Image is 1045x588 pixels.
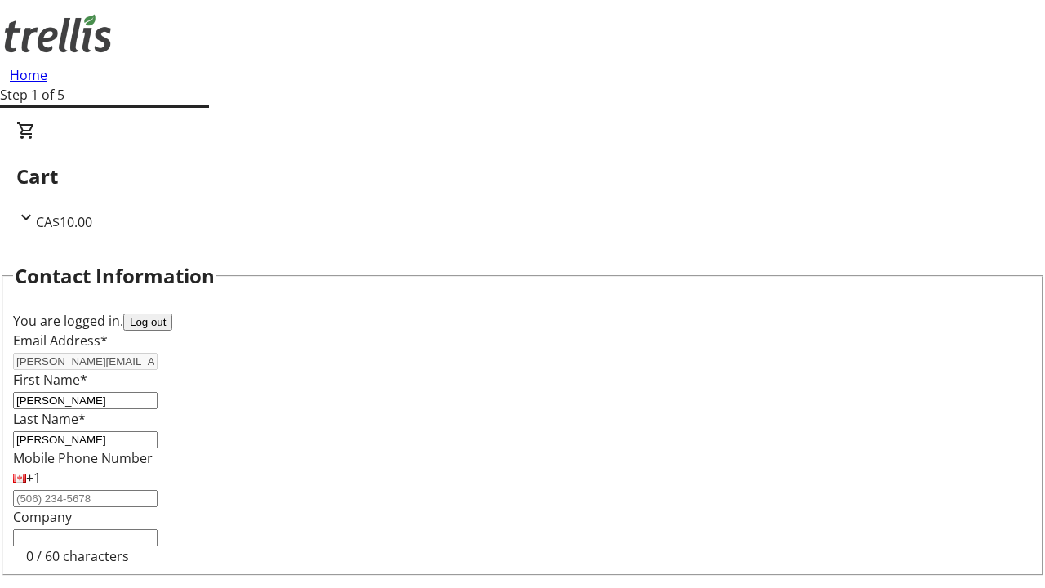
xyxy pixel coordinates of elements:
label: Mobile Phone Number [13,449,153,467]
label: First Name* [13,371,87,389]
button: Log out [123,314,172,331]
tr-character-limit: 0 / 60 characters [26,547,129,565]
h2: Cart [16,162,1029,191]
label: Company [13,508,72,526]
label: Email Address* [13,332,108,350]
label: Last Name* [13,410,86,428]
div: You are logged in. [13,311,1032,331]
div: CartCA$10.00 [16,121,1029,232]
input: (506) 234-5678 [13,490,158,507]
span: CA$10.00 [36,213,92,231]
h2: Contact Information [15,261,215,291]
